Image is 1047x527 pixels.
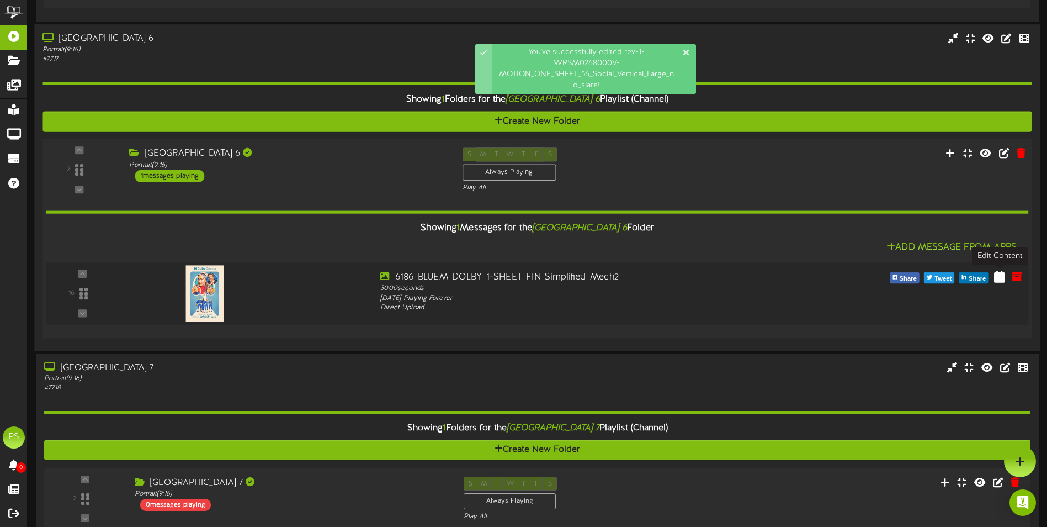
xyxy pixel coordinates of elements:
div: Showing Folders for the Playlist (Channel) [34,87,1040,111]
button: Create New Folder [44,440,1030,460]
i: [GEOGRAPHIC_DATA] 6 [506,94,600,104]
div: Showing Folders for the Playlist (Channel) [36,417,1039,440]
div: Always Playing [463,164,556,181]
button: Create New Folder [42,111,1032,131]
div: Dismiss this notification [682,47,690,58]
span: 1 [442,94,445,104]
div: 3000 seconds [380,283,777,293]
div: [GEOGRAPHIC_DATA] 6 [129,147,445,160]
i: [GEOGRAPHIC_DATA] 7 [507,423,599,433]
div: You've successfully edited rev-1-WRSM0268000V-MOTION_ONE_SHEET_56_Social_Vertical_Large_no_slate! [492,44,696,94]
div: Showing Messages for the Folder [38,217,1037,240]
i: [GEOGRAPHIC_DATA] 6 [532,223,627,233]
div: [GEOGRAPHIC_DATA] 7 [135,477,447,489]
div: 1 messages playing [135,170,205,182]
span: Share [897,272,918,284]
div: PS [3,426,25,449]
div: Play All [463,183,695,193]
div: # 7718 [44,383,445,393]
div: Portrait ( 9:16 ) [135,489,447,499]
div: Portrait ( 9:16 ) [44,374,445,383]
button: Add Message From Apps [884,240,1020,254]
div: [GEOGRAPHIC_DATA] 6 [42,33,445,45]
button: Share [890,272,920,283]
div: Portrait ( 9:16 ) [42,45,445,55]
div: [DATE] - Playing Forever [380,293,777,303]
span: 0 [16,462,26,473]
div: 6186_BLUEM_DOLBY_1-SHEET_FIN_Simplified_Mech2 [380,271,777,283]
span: 1 [456,223,460,233]
button: Share [959,272,989,283]
img: 4c8d796b-25ab-4786-816e-8d729da6452f.jpg [185,265,224,322]
div: [GEOGRAPHIC_DATA] 7 [44,362,445,375]
div: Open Intercom Messenger [1009,489,1036,516]
span: 1 [443,423,446,433]
div: 0 messages playing [140,499,211,511]
span: Share [966,272,988,284]
span: Tweet [932,272,954,284]
div: Direct Upload [380,303,777,313]
div: Play All [464,512,694,521]
div: Always Playing [464,493,556,509]
div: Portrait ( 9:16 ) [129,160,445,170]
button: Tweet [924,272,954,283]
div: # 7717 [42,55,445,64]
